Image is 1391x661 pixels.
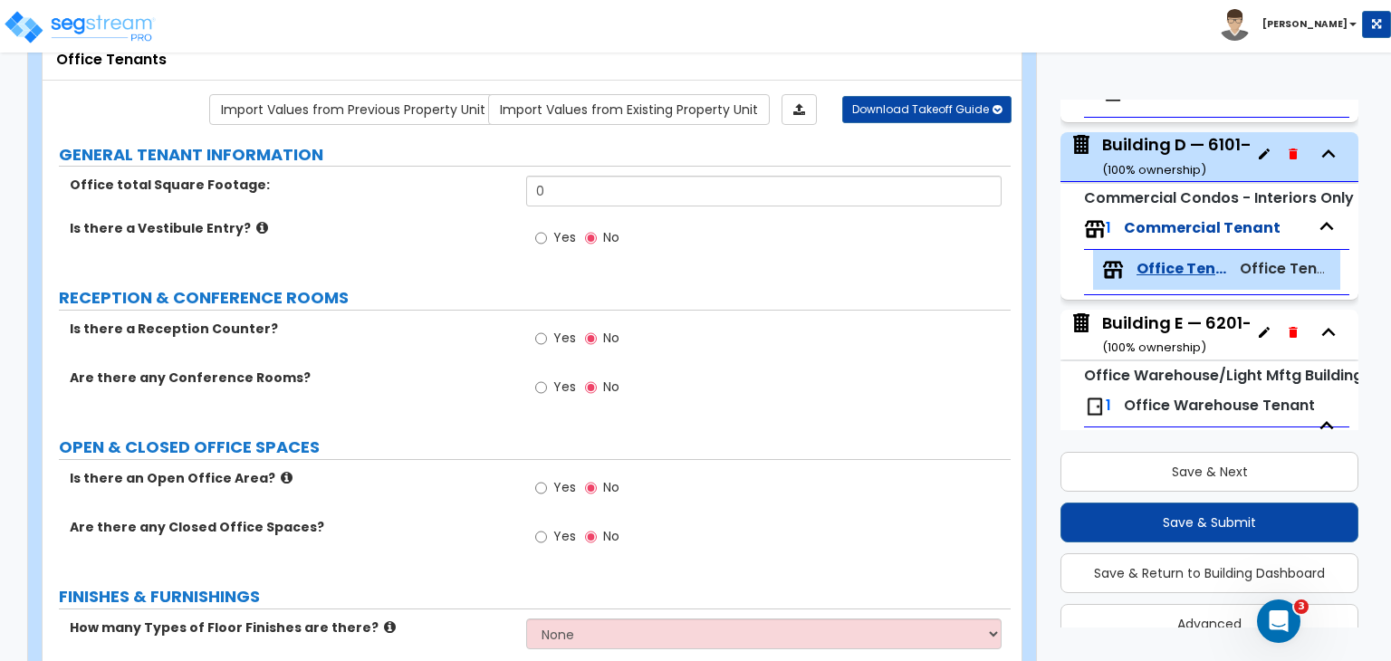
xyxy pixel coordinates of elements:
span: No [603,527,619,545]
img: building.svg [1070,311,1093,335]
button: Save & Next [1060,452,1358,492]
img: logo_pro_r.png [3,9,157,45]
i: click for more info! [281,471,293,484]
input: No [585,228,597,248]
span: Office Tenant [1240,258,1342,279]
span: Download Takeoff Guide [852,101,989,117]
button: Save & Submit [1060,503,1358,542]
input: No [585,478,597,498]
label: Office total Square Footage: [70,176,513,194]
label: Are there any Conference Rooms? [70,369,513,387]
b: [PERSON_NAME] [1262,17,1348,31]
i: click for more info! [384,620,396,634]
label: Is there an Open Office Area? [70,469,513,487]
span: Office Warehouse Tenant [1124,395,1315,416]
span: Yes [553,329,576,347]
img: building.svg [1070,133,1093,157]
span: Building E — 6201–6255 Corporate Dr [1070,311,1250,358]
input: No [585,329,597,349]
label: Is there a Reception Counter? [70,320,513,338]
label: OPEN & CLOSED OFFICE SPACES [59,436,1011,459]
small: Office Warehouse/Light Mftg Building [1084,365,1363,386]
a: Import the dynamic attribute values from previous properties. [209,94,497,125]
label: RECEPTION & CONFERENCE ROOMS [59,286,1011,310]
label: How many Types of Floor Finishes are there? [70,618,513,637]
div: Office Tenants [56,50,1008,71]
span: 1 [1106,395,1111,416]
button: Save & Return to Building Dashboard [1060,553,1358,593]
input: No [585,378,597,398]
a: Import the dynamic attributes value through Excel sheet [782,94,817,125]
img: avatar.png [1219,9,1251,41]
input: Yes [535,378,547,398]
label: GENERAL TENANT INFORMATION [59,143,1011,167]
label: Is there a Vestibule Entry? [70,219,513,237]
span: 1 [1106,217,1111,238]
span: Yes [553,527,576,545]
span: Commercial Tenant [1124,217,1281,238]
span: No [603,228,619,246]
input: Yes [535,228,547,248]
span: Building D — 6101–6155 Corporate Dr [1070,133,1250,179]
img: tenants.png [1084,218,1106,240]
span: Yes [553,228,576,246]
small: ( 100 % ownership) [1102,161,1206,178]
span: Office Tenants [1137,259,1228,280]
i: click for more info! [256,221,268,235]
input: Yes [535,527,547,547]
input: No [585,527,597,547]
label: FINISHES & FURNISHINGS [59,585,1011,608]
img: door.png [1084,396,1106,417]
input: Yes [535,329,547,349]
small: Commercial Condos - Interiors Only [1084,187,1354,208]
span: Yes [553,478,576,496]
img: tenants.png [1102,259,1124,281]
a: Import the dynamic attribute values from existing properties. [488,94,770,125]
span: 3 [1294,599,1309,614]
label: Are there any Closed Office Spaces? [70,518,513,536]
button: Advanced [1060,604,1358,644]
span: No [603,478,619,496]
small: ( 100 % ownership) [1102,339,1206,356]
iframe: Intercom live chat [1257,599,1300,643]
button: Download Takeoff Guide [842,96,1012,123]
input: Yes [535,478,547,498]
span: Yes [553,378,576,396]
span: No [603,329,619,347]
span: No [603,378,619,396]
